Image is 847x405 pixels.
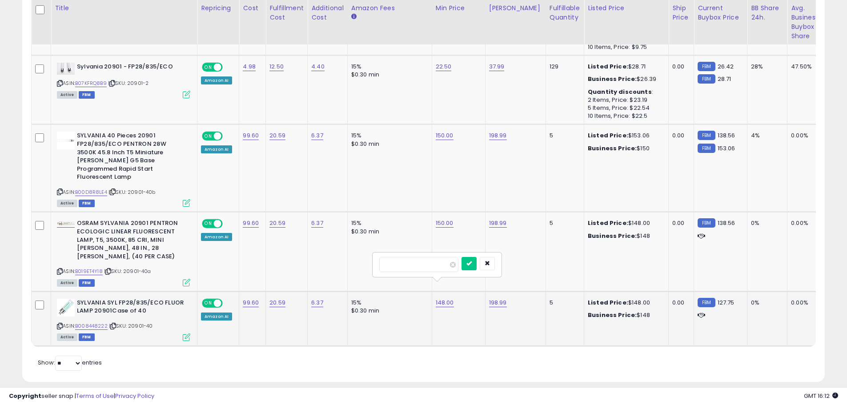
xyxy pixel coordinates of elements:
small: Amazon Fees. [351,13,357,21]
a: B019ET4Y18 [75,268,103,275]
div: 10 Items, Price: $22.5 [588,112,662,120]
div: Avg. Business Buybox Share [791,4,823,41]
span: FBM [79,333,95,341]
div: 2 Items, Price: $23.19 [588,96,662,104]
b: SYLVANIA SYL FP28/835/ECO FLUOR LAMP 20901Case of 40 [77,299,185,317]
div: $0.30 min [351,228,425,236]
small: FBM [698,62,715,71]
div: ASIN: [57,132,190,206]
div: 5 Items, Price: $22.54 [588,104,662,112]
div: 4% [751,132,780,140]
span: 2025-09-12 16:12 GMT [804,392,838,400]
div: $148 [588,232,662,240]
a: 6.37 [311,131,323,140]
span: All listings currently available for purchase on Amazon [57,200,77,207]
a: 150.00 [436,219,454,228]
div: 0% [751,219,780,227]
a: 4.40 [311,62,325,71]
div: Title [55,4,193,13]
div: Fulfillable Quantity [550,4,580,22]
div: Amazon AI [201,233,232,241]
div: 0.00% [791,132,820,140]
span: Show: entries [38,358,102,367]
span: 26.42 [718,62,734,71]
a: 150.00 [436,131,454,140]
div: 47.50% [791,63,820,71]
div: $150 [588,144,662,152]
small: FBM [698,74,715,84]
a: 6.37 [311,298,323,307]
b: Business Price: [588,311,637,319]
a: B00D8R8LE4 [75,188,107,196]
a: 198.99 [489,219,507,228]
span: | SKU: 20901-40b [108,188,156,196]
a: 99.60 [243,219,259,228]
small: FBM [698,131,715,140]
b: Sylvania 20901 - FP28/835/ECO [77,63,185,73]
img: 21r7oLyuqpL._SL40_.jpg [57,299,75,317]
span: OFF [221,220,236,228]
div: 10 Items, Price: $9.75 [588,43,662,51]
img: 31YgLLJQ6kL._SL40_.jpg [57,63,75,75]
a: 148.00 [436,298,454,307]
span: 138.56 [718,219,735,227]
span: ON [203,132,214,140]
a: 12.50 [269,62,284,71]
div: Ship Price [672,4,690,22]
span: | SKU: 20901-40a [104,268,151,275]
div: 0.00% [791,219,820,227]
div: 5 [550,299,577,307]
div: 0.00 [672,132,687,140]
div: Cost [243,4,262,13]
small: FBM [698,298,715,307]
a: 198.99 [489,298,507,307]
div: 0.00 [672,219,687,227]
div: 0.00 [672,299,687,307]
span: 28.71 [718,75,731,83]
div: seller snap | | [9,392,154,401]
div: Amazon Fees [351,4,428,13]
div: $0.30 min [351,307,425,315]
div: $26.39 [588,75,662,83]
div: Amazon AI [201,76,232,84]
a: 20.59 [269,298,285,307]
span: FBM [79,279,95,287]
span: All listings currently available for purchase on Amazon [57,91,77,99]
div: [PERSON_NAME] [489,4,542,13]
b: OSRAM SYLVANIA 20901 PENTRON ECOLOGIC LINEAR FLUORESCENT LAMP, T5, 3500K, 85 CRI, MINI [PERSON_NA... [77,219,185,263]
div: Amazon AI [201,313,232,321]
span: ON [203,220,214,228]
b: Business Price: [588,144,637,152]
span: | SKU: 20901-2 [108,80,149,87]
div: 0% [751,299,780,307]
span: 127.75 [718,298,735,307]
span: All listings currently available for purchase on Amazon [57,279,77,287]
div: 0.00 [672,63,687,71]
small: FBM [698,218,715,228]
b: Listed Price: [588,62,628,71]
span: OFF [221,299,236,307]
div: 15% [351,299,425,307]
div: Additional Cost [311,4,344,22]
a: 20.59 [269,219,285,228]
b: SYLVANIA 40 Pieces 20901 FP28/835/ECO PENTRON 28W 3500K 45.8 Inch T5 Miniature [PERSON_NAME] G5 B... [77,132,185,183]
div: Min Price [436,4,482,13]
a: Privacy Policy [115,392,154,400]
a: Terms of Use [76,392,114,400]
b: Business Price: [588,75,637,83]
b: Quantity discounts [588,88,652,96]
div: 5 [550,132,577,140]
a: 20.59 [269,131,285,140]
div: 5 [550,219,577,227]
div: Current Buybox Price [698,4,743,22]
b: Listed Price: [588,298,628,307]
div: Fulfillment Cost [269,4,304,22]
div: $148.00 [588,299,662,307]
span: All listings currently available for purchase on Amazon [57,333,77,341]
div: Amazon AI [201,145,232,153]
span: OFF [221,132,236,140]
b: Business Price: [588,232,637,240]
span: | SKU: 20901-40 [109,322,153,329]
a: B008448222 [75,322,108,330]
div: $153.06 [588,132,662,140]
